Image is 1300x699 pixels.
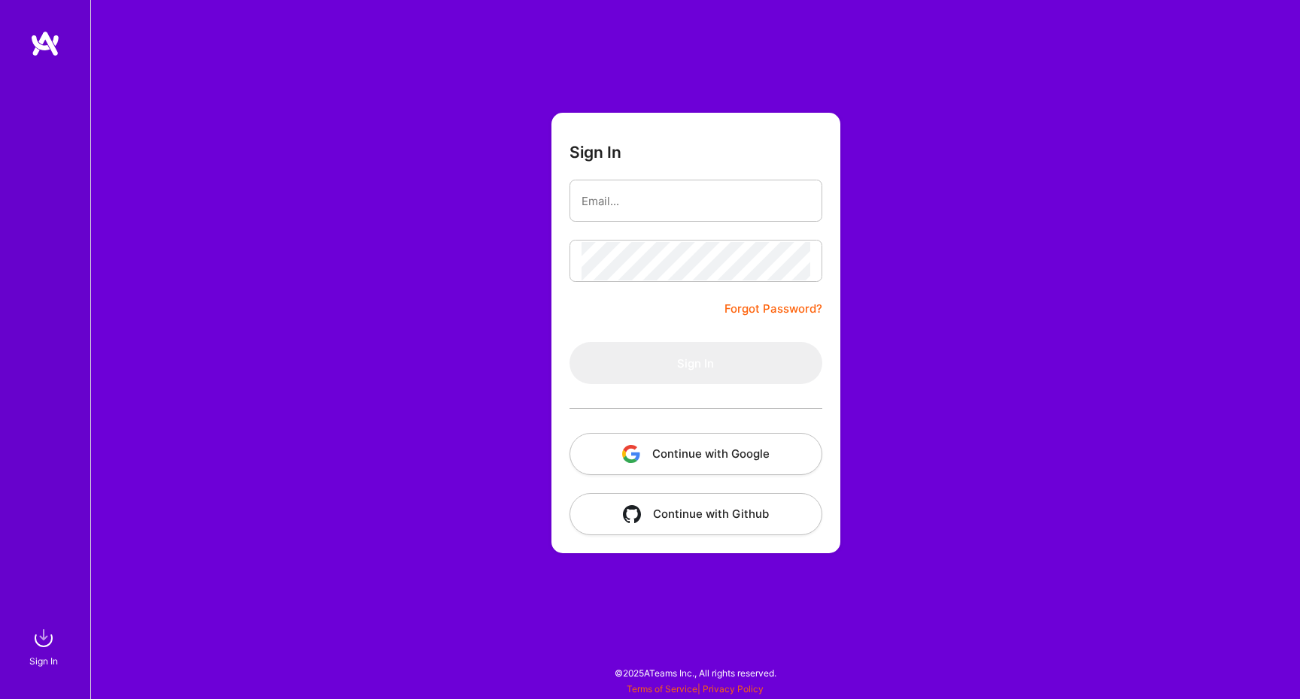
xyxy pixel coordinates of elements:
[570,342,822,384] button: Sign In
[627,683,697,694] a: Terms of Service
[622,445,640,463] img: icon
[30,30,60,57] img: logo
[29,623,59,653] img: sign in
[703,683,764,694] a: Privacy Policy
[582,182,810,220] input: Email...
[90,654,1300,691] div: © 2025 ATeams Inc., All rights reserved.
[623,505,641,523] img: icon
[724,300,822,318] a: Forgot Password?
[29,653,58,669] div: Sign In
[570,433,822,475] button: Continue with Google
[570,493,822,535] button: Continue with Github
[32,623,59,669] a: sign inSign In
[570,143,621,162] h3: Sign In
[627,683,764,694] span: |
